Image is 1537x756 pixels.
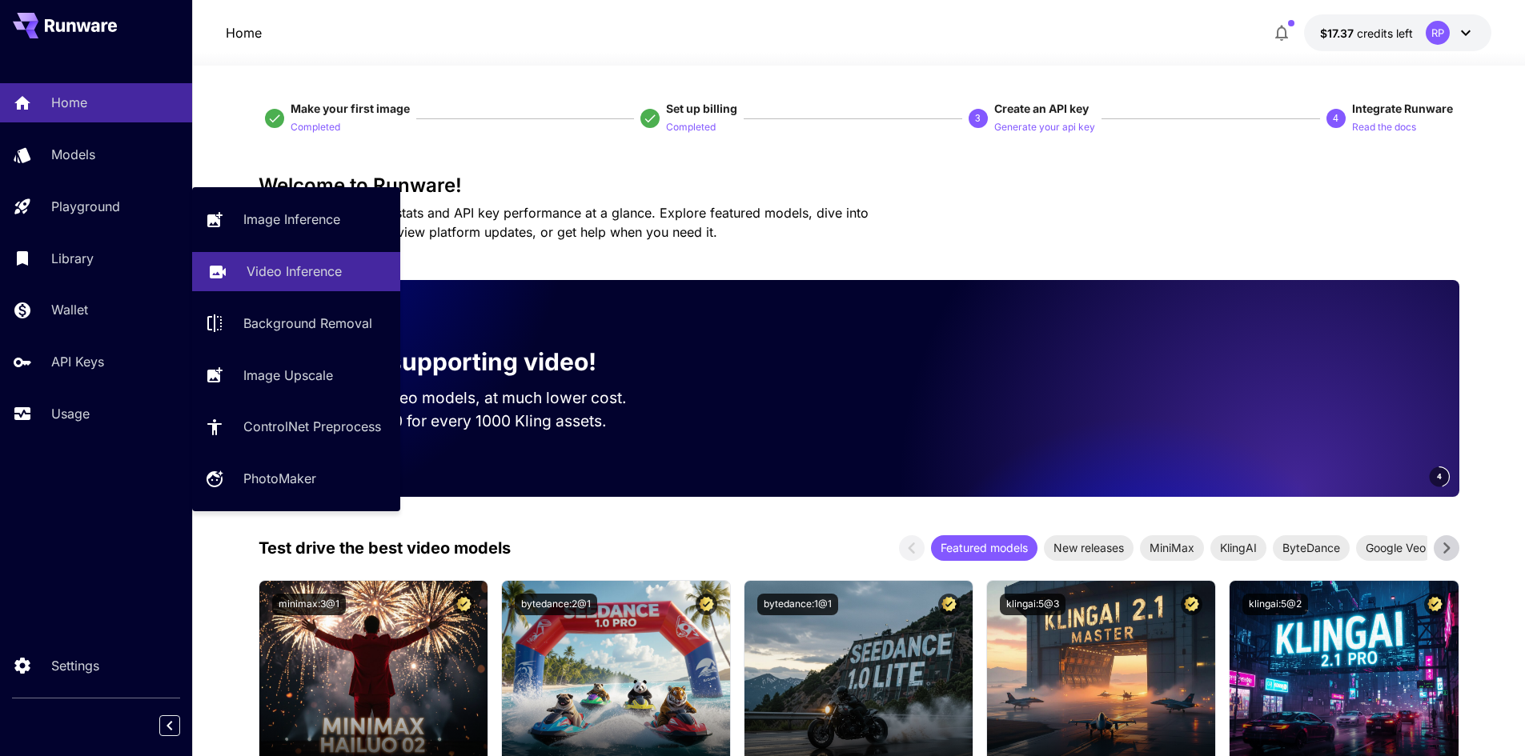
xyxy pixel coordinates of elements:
[1242,594,1308,615] button: klingai:5@2
[757,594,838,615] button: bytedance:1@1
[696,594,717,615] button: Certified Model – Vetted for best performance and includes a commercial license.
[1352,120,1416,135] p: Read the docs
[1273,539,1350,556] span: ByteDance
[192,252,400,291] a: Video Inference
[1356,539,1435,556] span: Google Veo
[226,23,262,42] nav: breadcrumb
[291,120,340,135] p: Completed
[1424,594,1446,615] button: Certified Model – Vetted for best performance and includes a commercial license.
[1333,111,1338,126] p: 4
[1044,539,1134,556] span: New releases
[243,210,340,229] p: Image Inference
[272,594,346,615] button: minimax:3@1
[192,200,400,239] a: Image Inference
[994,102,1089,115] span: Create an API key
[51,404,90,423] p: Usage
[192,459,400,498] a: PhotoMaker
[1437,470,1442,482] span: 4
[1352,102,1453,115] span: Integrate Runware
[51,656,99,675] p: Settings
[159,715,180,736] button: Collapse sidebar
[51,145,95,164] p: Models
[1320,26,1357,40] span: $17.37
[284,386,657,410] p: Run the best video models, at much lower cost.
[226,23,262,42] p: Home
[291,102,410,115] span: Make your first image
[51,300,88,319] p: Wallet
[259,205,869,240] span: Check out your usage stats and API key performance at a glance. Explore featured models, dive int...
[666,120,716,135] p: Completed
[666,102,737,115] span: Set up billing
[192,355,400,394] a: Image Upscale
[1140,539,1204,556] span: MiniMax
[259,536,511,560] p: Test drive the best video models
[931,539,1037,556] span: Featured models
[1426,21,1450,45] div: RP
[975,111,981,126] p: 3
[453,594,475,615] button: Certified Model – Vetted for best performance and includes a commercial license.
[515,594,597,615] button: bytedance:2@1
[1181,594,1202,615] button: Certified Model – Vetted for best performance and includes a commercial license.
[329,344,596,380] p: Now supporting video!
[938,594,960,615] button: Certified Model – Vetted for best performance and includes a commercial license.
[51,197,120,216] p: Playground
[192,407,400,446] a: ControlNet Preprocess
[51,352,104,371] p: API Keys
[284,410,657,433] p: Save up to $500 for every 1000 Kling assets.
[171,711,192,740] div: Collapse sidebar
[994,120,1095,135] p: Generate your api key
[1000,594,1065,615] button: klingai:5@3
[1357,26,1413,40] span: credits left
[247,262,342,281] p: Video Inference
[1304,14,1491,51] button: $17.36506
[259,174,1459,197] h3: Welcome to Runware!
[192,304,400,343] a: Background Removal
[51,93,87,112] p: Home
[243,417,381,436] p: ControlNet Preprocess
[243,469,316,488] p: PhotoMaker
[51,249,94,268] p: Library
[243,314,372,333] p: Background Removal
[1320,25,1413,42] div: $17.36506
[1210,539,1266,556] span: KlingAI
[243,366,333,385] p: Image Upscale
